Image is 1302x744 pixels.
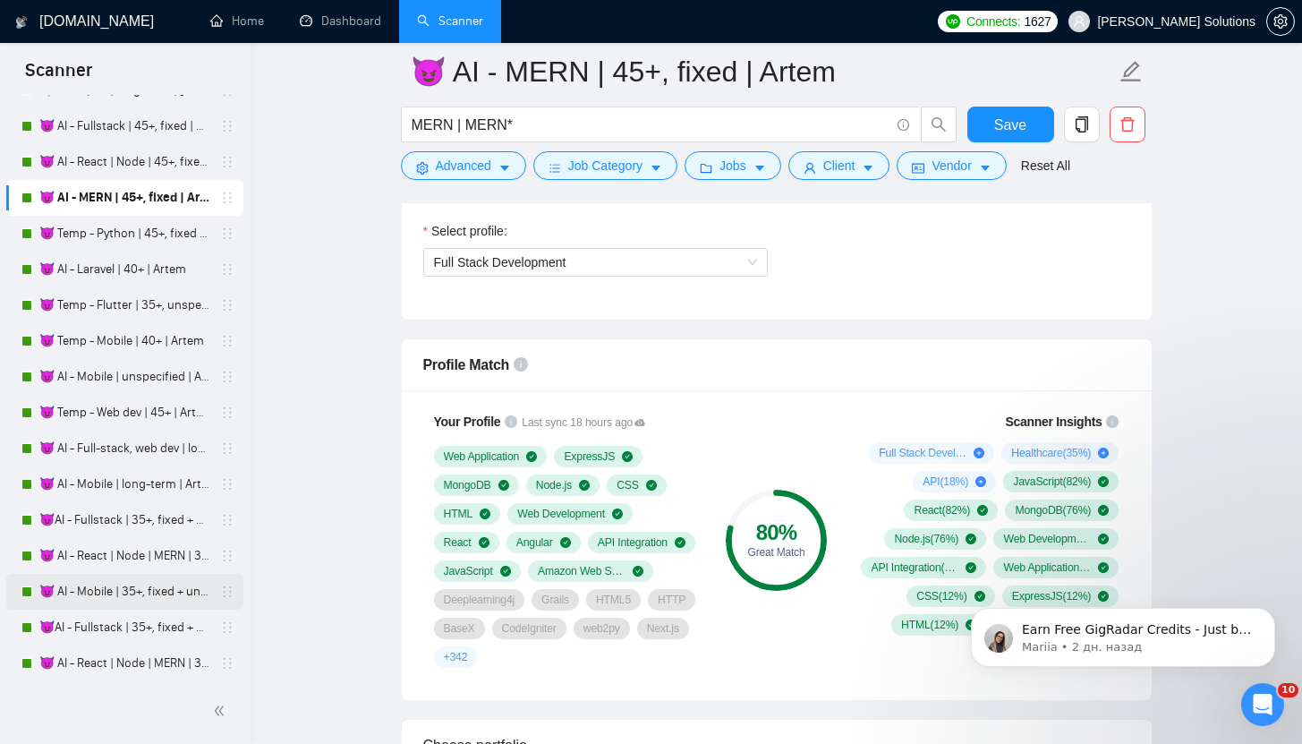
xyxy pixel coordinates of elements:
[879,446,966,460] span: Full Stack Development ( 82 %)
[220,119,234,133] span: holder
[944,570,1302,696] iframe: To enrich screen reader interactions, please activate Accessibility in Grammarly extension settings
[502,621,557,636] span: CodeIgniter
[560,537,571,548] span: check-circle
[431,221,507,241] span: Select profile:
[719,156,746,175] span: Jobs
[647,621,679,636] span: Next.js
[753,161,766,175] span: caret-down
[39,646,209,681] a: 😈 AI - React | Node | MERN | 35+, fixed + unspec (expert) | Artem
[39,431,209,466] a: 😈 AI - Full-stack, web dev | long-term | Artem
[434,255,566,269] span: Full Stack Development
[444,535,472,550] span: React
[436,156,491,175] span: Advanced
[1267,14,1294,29] span: setting
[39,538,209,574] a: 😈 AI - React | Node | MERN | 35+, fixed + unspec (large-size comp) | Artem
[220,406,234,420] span: holder
[921,107,957,142] button: search
[220,585,234,599] span: holder
[1111,116,1145,133] span: delete
[411,49,1116,94] input: Scanner name...
[579,480,590,491] span: check-circle
[726,547,827,558] div: Great Match
[39,180,209,216] a: 😈 AI - MERN | 45+, fixed | Artem
[1065,116,1099,133] span: copy
[412,114,889,136] input: Search Freelance Jobs...
[39,502,209,538] a: 😈AI - Fullstack | 35+, fixed + unsp (large-size comp)| Artem
[1098,562,1109,573] span: check-circle
[1098,534,1109,544] span: check-circle
[220,549,234,563] span: holder
[15,8,28,37] img: logo
[975,476,986,487] span: plus-circle
[220,370,234,384] span: holder
[533,151,677,180] button: barsJob Categorycaret-down
[416,161,429,175] span: setting
[923,475,968,489] span: API ( 18 %)
[1064,107,1100,142] button: copy
[549,161,561,175] span: bars
[804,161,816,175] span: user
[922,116,956,133] span: search
[401,151,526,180] button: settingAdvancedcaret-down
[912,161,924,175] span: idcard
[479,537,489,548] span: check-circle
[39,216,209,252] a: 😈 Temp - Python | 45+, fixed | Artem
[596,593,631,607] span: HTML5
[220,620,234,635] span: holder
[974,448,984,458] span: plus-circle
[220,262,234,277] span: holder
[1015,503,1091,517] span: MongoDB ( 76 %)
[39,323,209,359] a: 😈 Temp - Mobile | 40+ | Artem
[11,57,106,95] span: Scanner
[220,656,234,671] span: holder
[444,593,515,607] span: Deeplearning4j
[898,119,909,131] span: info-circle
[480,509,490,519] span: check-circle
[823,156,855,175] span: Client
[498,480,509,491] span: check-circle
[220,155,234,169] span: holder
[220,191,234,205] span: holder
[1024,12,1051,31] span: 1627
[894,532,958,546] span: Node.js ( 76 %)
[1003,532,1091,546] span: Web Development ( 53 %)
[210,13,264,29] a: homeHome
[444,478,491,492] span: MongoDB
[220,298,234,312] span: holder
[966,534,976,544] span: check-circle
[1266,14,1295,29] a: setting
[516,535,553,550] span: Angular
[646,480,657,491] span: check-circle
[946,14,960,29] img: upwork-logo.png
[650,161,662,175] span: caret-down
[1073,15,1085,28] span: user
[1098,448,1109,458] span: plus-circle
[1106,415,1119,428] span: info-circle
[444,650,468,664] span: + 342
[1278,683,1298,697] span: 10
[1241,683,1284,726] iframe: Intercom live chat
[1119,60,1143,83] span: edit
[1005,415,1102,428] span: Scanner Insights
[39,359,209,395] a: 😈 AI - Mobile | unspecified | Artem
[1098,505,1109,516] span: check-circle
[1011,446,1091,460] span: Healthcare ( 35 %)
[612,509,623,519] span: check-circle
[617,478,639,492] span: CSS
[300,13,381,29] a: dashboardDashboard
[220,227,234,241] span: holder
[39,610,209,646] a: 😈AI - Fullstack | 35+, fixed + unsp (expert)| Artem
[444,507,473,521] span: HTML
[1003,560,1091,575] span: Web Application ( 24 %)
[932,156,971,175] span: Vendor
[444,621,475,636] span: BaseX
[1098,476,1109,487] span: check-circle
[39,108,209,144] a: 😈 AI - Fullstack | 45+, fixed | Artem
[966,562,976,573] span: check-circle
[568,156,642,175] span: Job Category
[1021,156,1070,175] a: Reset All
[500,566,511,577] span: check-circle
[444,564,493,578] span: JavaScript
